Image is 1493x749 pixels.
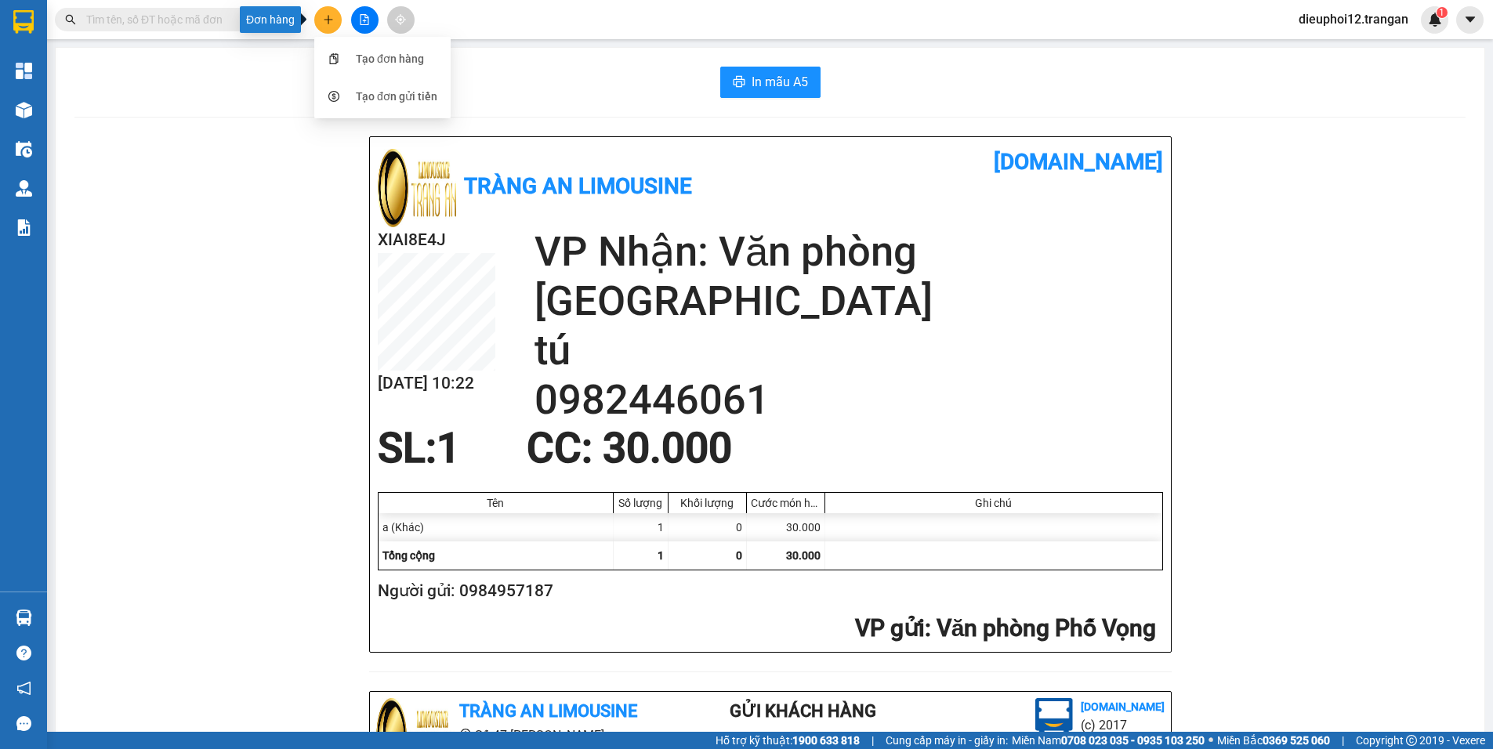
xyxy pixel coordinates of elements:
span: message [16,716,31,731]
strong: 0369 525 060 [1263,734,1330,747]
span: Tổng cộng [382,549,435,562]
span: ⚪️ [1209,737,1213,744]
div: Tên [382,497,609,509]
img: warehouse-icon [16,102,32,118]
h2: [DATE] 10:22 [378,371,495,396]
span: VP gửi [855,614,925,642]
span: plus [323,14,334,25]
div: Số lượng [618,497,664,509]
button: printerIn mẫu A5 [720,67,821,98]
b: [DOMAIN_NAME] [1081,700,1165,713]
li: (c) 2017 [1081,715,1165,735]
span: | [1342,732,1344,749]
button: caret-down [1456,6,1484,34]
h2: VP Nhận: Văn phòng [GEOGRAPHIC_DATA] [535,227,1163,326]
span: file-add [359,14,370,25]
h2: : Văn phòng Phố Vọng [378,613,1157,645]
span: 1 [1439,7,1444,18]
img: logo-vxr [13,10,34,34]
span: 1 [437,424,460,472]
h2: Người gửi: 0984957187 [378,578,1157,604]
div: Khối lượng [672,497,742,509]
span: dieuphoi12.trangan [1286,9,1421,29]
span: Hỗ trợ kỹ thuật: [716,732,860,749]
span: notification [16,681,31,696]
img: logo.jpg [378,149,456,227]
span: caret-down [1463,13,1477,27]
span: environment [459,729,472,741]
div: CC : 30.000 [517,425,741,472]
span: printer [733,75,745,90]
div: Ghi chú [829,497,1158,509]
button: aim [387,6,415,34]
span: | [872,732,874,749]
div: 1 [614,513,669,541]
sup: 1 [1437,7,1448,18]
img: dashboard-icon [16,63,32,79]
b: [DOMAIN_NAME] [994,149,1163,175]
span: In mẫu A5 [752,72,808,92]
span: 0 [736,549,742,562]
img: warehouse-icon [16,610,32,626]
strong: 1900 633 818 [792,734,860,747]
button: file-add [351,6,379,34]
b: Gửi khách hàng [730,701,876,721]
span: aim [395,14,406,25]
span: search [65,14,76,25]
img: logo.jpg [1035,698,1073,736]
span: Miền Bắc [1217,732,1330,749]
h2: XIAI8E4J [378,227,495,253]
span: Cung cấp máy in - giấy in: [886,732,1008,749]
div: 0 [669,513,747,541]
span: 30.000 [786,549,821,562]
span: SL: [378,424,437,472]
img: warehouse-icon [16,141,32,157]
div: 30.000 [747,513,825,541]
strong: 0708 023 035 - 0935 103 250 [1061,734,1205,747]
button: plus [314,6,342,34]
b: Tràng An Limousine [464,173,692,199]
img: warehouse-icon [16,180,32,197]
input: Tìm tên, số ĐT hoặc mã đơn [86,11,271,28]
b: Tràng An Limousine [459,701,637,721]
h2: tú [535,326,1163,375]
span: question-circle [16,646,31,660]
div: Cước món hàng [751,497,821,509]
span: 1 [658,549,664,562]
h2: 0982446061 [535,375,1163,425]
img: solution-icon [16,219,32,236]
img: icon-new-feature [1428,13,1442,27]
div: a (Khác) [379,513,614,541]
span: copyright [1406,735,1417,746]
span: Miền Nam [1012,732,1205,749]
div: Đơn hàng [240,6,301,33]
